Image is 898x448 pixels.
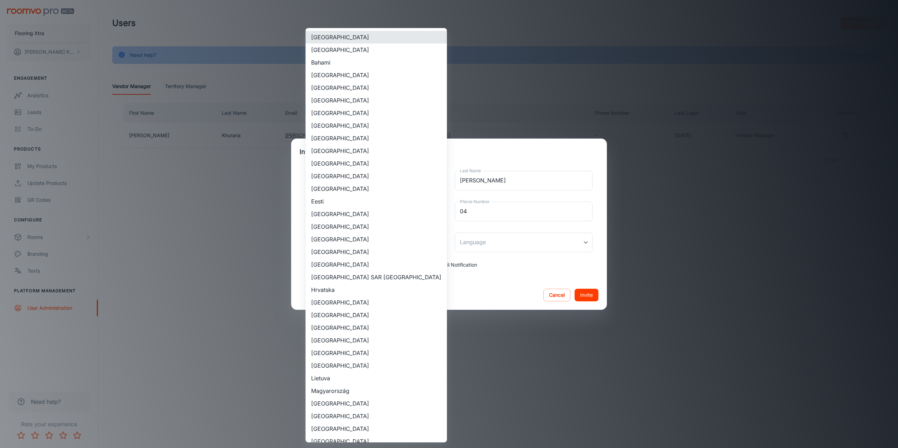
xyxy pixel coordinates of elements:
[306,44,447,56] li: [GEOGRAPHIC_DATA]
[306,372,447,385] li: Lietuva
[306,309,447,321] li: [GEOGRAPHIC_DATA]
[306,132,447,145] li: [GEOGRAPHIC_DATA]
[306,296,447,309] li: [GEOGRAPHIC_DATA]
[306,271,447,283] li: [GEOGRAPHIC_DATA] SAR [GEOGRAPHIC_DATA]
[306,157,447,170] li: [GEOGRAPHIC_DATA]
[306,195,447,208] li: Eesti
[306,321,447,334] li: [GEOGRAPHIC_DATA]
[306,94,447,107] li: [GEOGRAPHIC_DATA]
[306,246,447,258] li: [GEOGRAPHIC_DATA]
[306,69,447,81] li: [GEOGRAPHIC_DATA]
[306,145,447,157] li: [GEOGRAPHIC_DATA]
[306,359,447,372] li: [GEOGRAPHIC_DATA]
[306,410,447,422] li: [GEOGRAPHIC_DATA]
[306,385,447,397] li: Magyarország
[306,334,447,347] li: [GEOGRAPHIC_DATA]
[306,81,447,94] li: [GEOGRAPHIC_DATA]
[306,107,447,119] li: [GEOGRAPHIC_DATA]
[306,422,447,435] li: [GEOGRAPHIC_DATA]
[306,182,447,195] li: [GEOGRAPHIC_DATA]
[306,435,447,448] li: [GEOGRAPHIC_DATA]
[306,397,447,410] li: [GEOGRAPHIC_DATA]
[306,208,447,220] li: [GEOGRAPHIC_DATA]
[306,233,447,246] li: [GEOGRAPHIC_DATA]
[306,258,447,271] li: [GEOGRAPHIC_DATA]
[306,56,447,69] li: Bahami
[306,220,447,233] li: [GEOGRAPHIC_DATA]
[306,283,447,296] li: Hrvatska
[306,170,447,182] li: [GEOGRAPHIC_DATA]
[306,347,447,359] li: [GEOGRAPHIC_DATA]
[306,31,447,44] li: [GEOGRAPHIC_DATA]
[306,119,447,132] li: [GEOGRAPHIC_DATA]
